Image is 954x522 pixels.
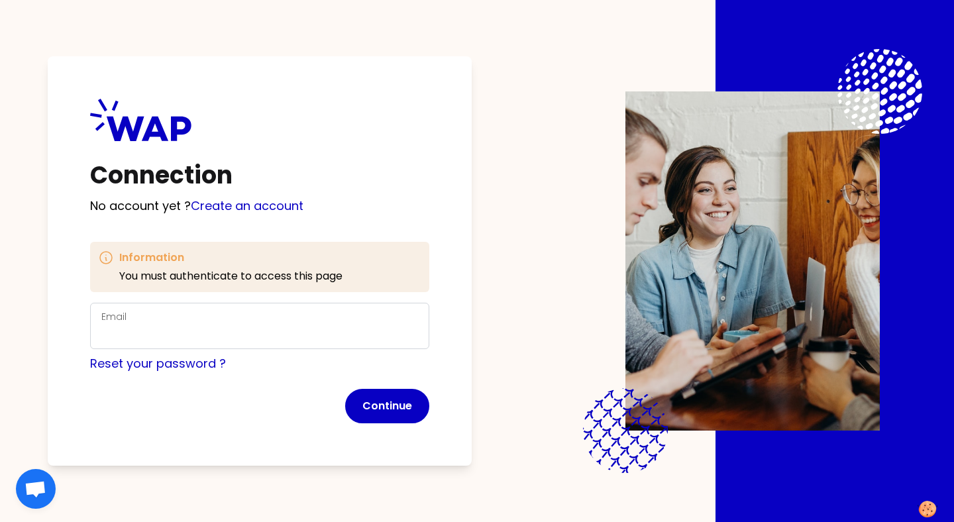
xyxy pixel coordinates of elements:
[119,268,343,284] p: You must authenticate to access this page
[625,91,880,431] img: Description
[191,197,303,214] a: Create an account
[90,197,429,215] p: No account yet ?
[16,469,56,509] a: Open chat
[119,250,343,266] h3: Information
[101,310,127,323] label: Email
[345,389,429,423] button: Continue
[90,162,429,189] h1: Connection
[90,355,226,372] a: Reset your password ?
